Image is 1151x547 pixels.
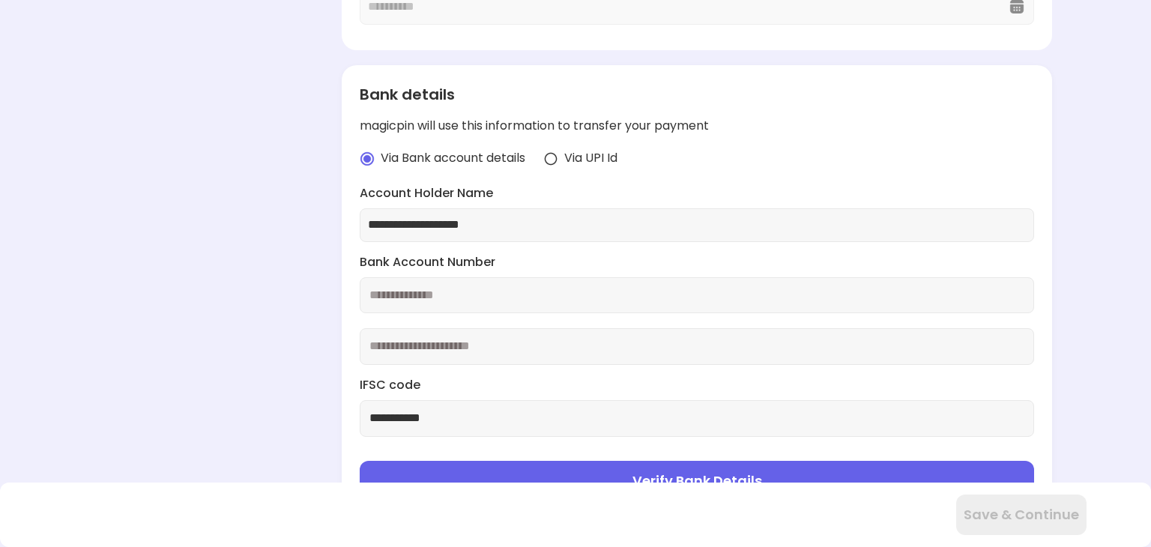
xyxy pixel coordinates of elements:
span: Via Bank account details [381,150,525,167]
button: Verify Bank Details [360,461,1034,501]
img: radio [360,151,375,166]
label: IFSC code [360,377,1034,394]
label: Bank Account Number [360,254,1034,271]
span: Via UPI Id [564,150,617,167]
button: Save & Continue [956,495,1087,535]
div: magicpin will use this information to transfer your payment [360,118,1034,135]
img: radio [543,151,558,166]
label: Account Holder Name [360,185,1034,202]
div: Bank details [360,83,1034,106]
